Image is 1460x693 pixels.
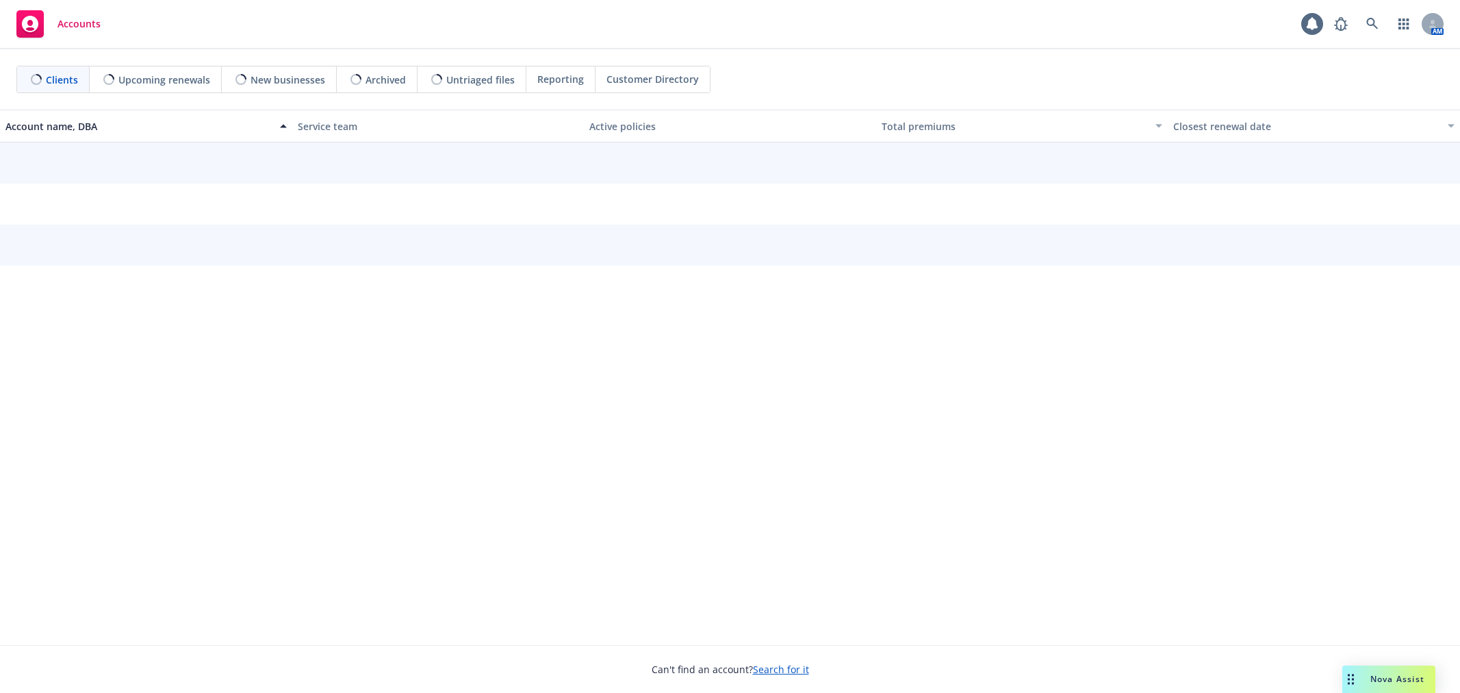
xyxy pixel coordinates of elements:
span: Clients [46,73,78,87]
span: Untriaged files [446,73,515,87]
div: Account name, DBA [5,119,272,134]
a: Switch app [1390,10,1418,38]
span: Accounts [57,18,101,29]
div: Active policies [589,119,871,134]
button: Closest renewal date [1168,110,1460,142]
span: Can't find an account? [652,662,809,677]
span: Reporting [537,72,584,86]
a: Accounts [11,5,106,43]
div: Drag to move [1342,666,1359,693]
a: Report a Bug [1327,10,1355,38]
span: Nova Assist [1370,673,1424,685]
div: Service team [298,119,579,134]
button: Nova Assist [1342,666,1435,693]
button: Service team [292,110,585,142]
a: Search for it [753,663,809,676]
div: Total premiums [882,119,1148,134]
span: Archived [366,73,406,87]
div: Closest renewal date [1173,119,1439,134]
span: Upcoming renewals [118,73,210,87]
span: Customer Directory [606,72,699,86]
button: Active policies [584,110,876,142]
a: Search [1359,10,1386,38]
span: New businesses [251,73,325,87]
button: Total premiums [876,110,1168,142]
